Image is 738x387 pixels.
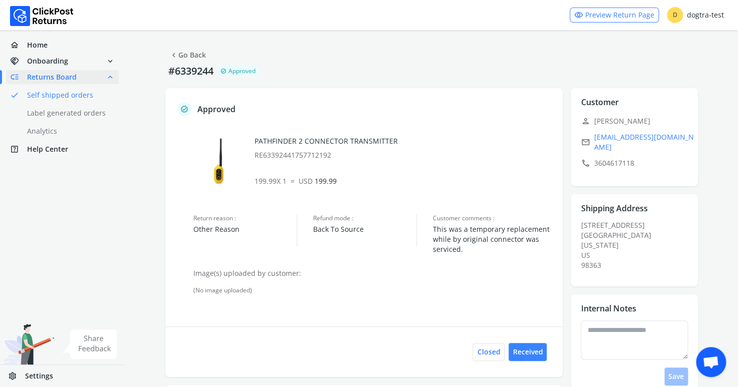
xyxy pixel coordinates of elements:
div: US [581,250,694,260]
a: visibilityPreview Return Page [570,8,659,23]
span: Approved [228,67,256,75]
span: Onboarding [27,56,68,66]
div: 98363 [581,260,694,270]
img: share feedback [63,329,117,359]
div: Open chat [696,347,726,377]
span: verified [220,67,226,75]
span: Return reason : [193,214,297,222]
button: Received [509,343,547,361]
span: settings [8,369,25,383]
span: 199.99 [299,176,337,186]
div: dogtra-test [667,7,724,23]
a: homeHome [6,38,119,52]
a: email[EMAIL_ADDRESS][DOMAIN_NAME] [581,132,694,152]
span: visibility [574,8,583,22]
button: Closed [472,343,505,361]
span: help_center [10,142,27,156]
span: low_priority [10,70,27,84]
p: Customer [581,96,618,108]
span: Returns Board [27,72,77,82]
span: D [667,7,683,23]
button: chevron_leftGo Back [165,46,210,64]
span: Customer comments : [433,214,553,222]
button: Save [664,367,688,385]
span: Settings [25,371,53,381]
span: home [10,38,27,52]
span: verified [180,103,188,115]
p: RE63392441757712192 [255,150,553,160]
p: 199.99 X 1 [255,176,553,186]
span: USD [299,176,313,186]
span: Back To Source [313,224,416,234]
span: Refund mode : [313,214,416,222]
span: = [291,176,295,186]
span: Home [27,40,48,50]
span: person [581,114,590,128]
a: doneSelf shipped orders [6,88,131,102]
span: This was a temporary replacement while by original connector was serviced. [433,224,553,254]
div: [STREET_ADDRESS] [581,220,694,270]
span: expand_less [106,70,115,84]
a: Go Back [169,48,206,62]
p: #6339244 [165,64,216,78]
span: Other Reason [193,224,297,234]
p: 3604617118 [581,156,694,170]
span: Help Center [27,144,68,154]
a: Label generated orders [6,106,131,120]
p: Shipping Address [581,202,647,214]
span: expand_more [106,54,115,68]
div: [US_STATE] [581,240,694,250]
div: (No image uploaded) [193,286,553,294]
span: chevron_left [169,48,178,62]
a: Analytics [6,124,131,138]
p: Approved [197,103,235,115]
img: row_image [193,136,243,186]
span: call [581,156,590,170]
p: Internal Notes [581,302,636,314]
p: Image(s) uploaded by customer: [193,268,553,278]
a: help_centerHelp Center [6,142,119,156]
span: done [10,88,19,102]
div: PATHFINDER 2 CONNECTOR TRANSMITTER [255,136,553,160]
div: [GEOGRAPHIC_DATA] [581,230,694,240]
span: handshake [10,54,27,68]
p: [PERSON_NAME] [581,114,694,128]
img: Logo [10,6,74,26]
span: email [581,135,590,149]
